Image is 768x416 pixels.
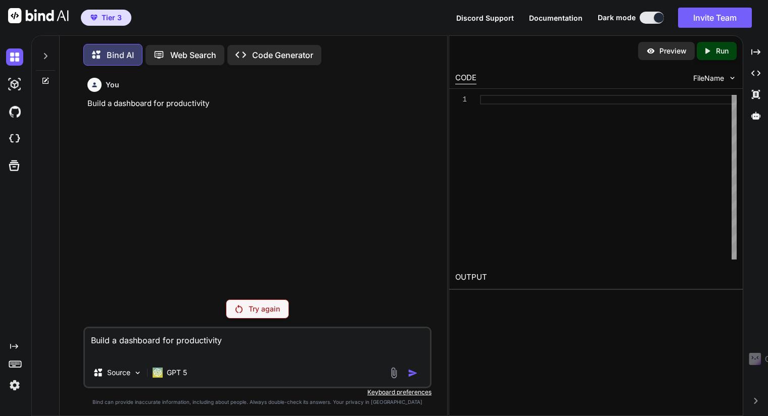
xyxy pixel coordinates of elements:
[449,266,743,289] h2: OUTPUT
[529,14,583,22] span: Documentation
[170,49,216,61] p: Web Search
[107,368,130,378] p: Source
[102,13,122,23] span: Tier 3
[456,13,514,23] button: Discord Support
[153,368,163,378] img: GPT 5
[529,13,583,23] button: Documentation
[455,95,467,105] div: 1
[646,46,655,56] img: preview
[83,388,431,396] p: Keyboard preferences
[728,74,737,82] img: chevron down
[249,304,280,314] p: Try again
[6,48,23,66] img: darkChat
[659,46,687,56] p: Preview
[693,73,724,83] span: FileName
[83,398,431,406] p: Bind can provide inaccurate information, including about people. Always double-check its answers....
[678,8,752,28] button: Invite Team
[456,14,514,22] span: Discord Support
[167,368,187,378] p: GPT 5
[598,13,636,23] span: Dark mode
[6,130,23,147] img: cloudideIcon
[90,15,98,21] img: premium
[408,368,418,378] img: icon
[133,369,142,377] img: Pick Models
[716,46,729,56] p: Run
[235,305,243,313] img: Retry
[106,80,119,90] h6: You
[6,377,23,394] img: settings
[388,367,400,379] img: attachment
[8,8,69,23] img: Bind AI
[6,103,23,120] img: githubDark
[252,49,313,61] p: Code Generator
[87,98,429,110] p: Build a dashboard for productivity
[81,10,131,26] button: premiumTier 3
[107,49,134,61] p: Bind AI
[85,328,430,358] textarea: Build a dashboard for productivity
[6,76,23,93] img: darkAi-studio
[455,72,476,84] div: CODE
